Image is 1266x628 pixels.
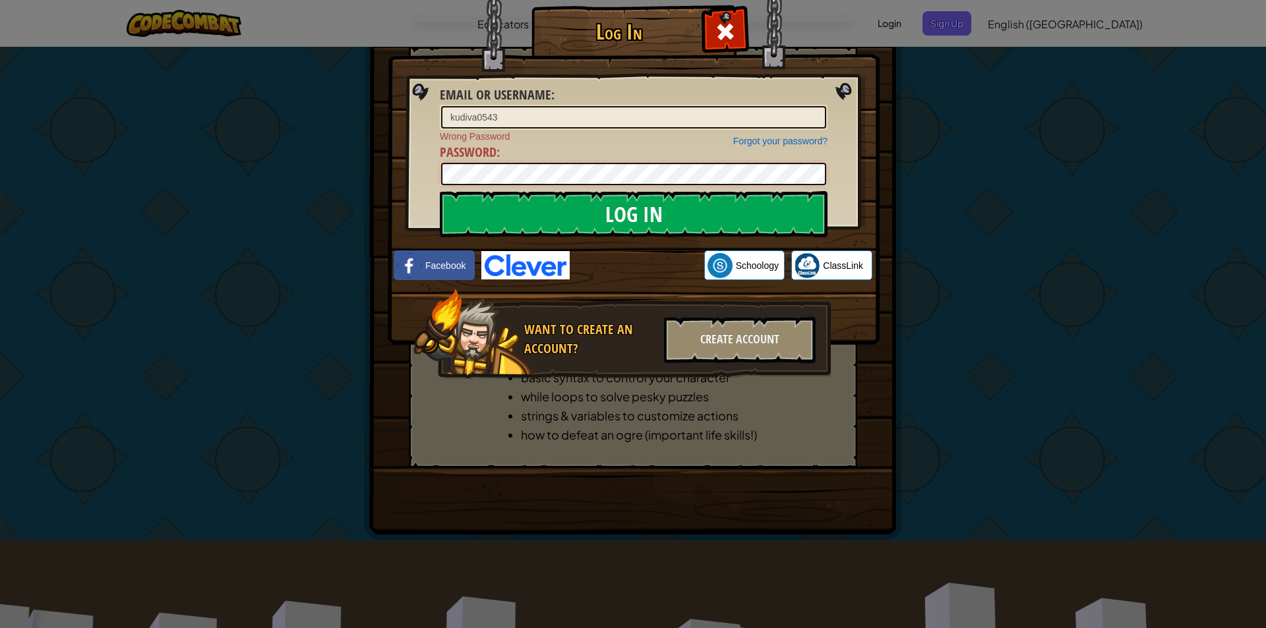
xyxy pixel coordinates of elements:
span: Schoology [736,259,779,272]
span: Email or Username [440,86,551,103]
input: Log In [440,191,828,237]
img: schoology.png [708,253,733,278]
iframe: Sign in with Google Button [570,251,704,280]
div: Create Account [664,317,816,363]
label: : [440,143,500,162]
img: facebook_small.png [397,253,422,278]
span: Wrong Password [440,130,828,143]
h1: Log In [535,20,703,43]
img: clever-logo-blue.png [481,251,570,279]
span: ClassLink [823,259,863,272]
span: Password [440,143,497,161]
a: Forgot your password? [733,136,828,146]
div: Want to create an account? [524,320,656,358]
span: Facebook [425,259,466,272]
img: classlink-logo-small.png [795,253,820,278]
label: : [440,86,555,105]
